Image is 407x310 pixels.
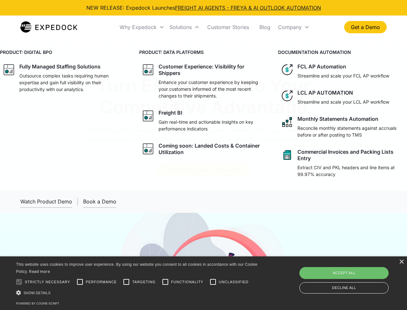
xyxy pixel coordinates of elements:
[159,109,182,116] div: Freight BI
[25,279,70,285] span: Strictly necessary
[159,79,266,99] p: Enhance your customer experience by keeping your customers informed of the most recent changes to...
[142,109,155,122] img: graph icon
[278,146,407,180] a: sheet iconCommercial Invoices and Packing Lists EntryExtract CIV and PKL headers and line items a...
[139,49,268,56] h4: PRODUCT: DATA PLATFORMS
[281,89,294,102] img: dollar icon
[120,24,157,30] div: Why Expedock
[171,279,203,285] span: Functionality
[297,98,389,105] p: Streamline and scale your LCL AP workflow
[202,16,254,38] a: Customer Stories
[3,63,15,76] img: graph icon
[139,107,268,135] a: graph iconFreight BIGain real-time and actionable insights on key performance indicators
[167,16,202,38] div: Solutions
[219,279,248,285] span: Unclassified
[175,5,321,11] a: FREIGHT AI AGENTS - FREYA & AI OUTLOOK AUTOMATION
[20,198,72,205] div: Watch Product Demo
[297,89,353,96] div: LCL AP AUTOMATION
[278,49,407,56] h4: DOCUMENTATION AUTOMATION
[254,16,276,38] a: Blog
[278,24,302,30] div: Company
[83,198,116,205] div: Book a Demo
[24,291,51,295] span: Show details
[297,164,404,178] p: Extract CIV and PKL headers and line items at 99.97% accuracy
[16,262,257,274] span: This website uses cookies to improve user experience. By using our website you consent to all coo...
[86,4,321,12] div: NEW RELEASE: Expedock Launches
[16,289,260,296] div: Show details
[278,113,407,141] a: network like iconMonthly Statements AutomationReconcile monthly statements against accruals befor...
[117,16,167,38] div: Why Expedock
[29,269,50,274] a: Read more
[170,24,192,30] div: Solutions
[139,61,268,102] a: graph iconCustomer Experience: Visibility for ShippersEnhance your customer experience by keeping...
[278,61,407,82] a: dollar iconFCL AP AutomationStreamline and scale your FCL AP workflow
[300,240,407,310] iframe: Chat Widget
[142,142,155,155] img: graph icon
[142,63,155,76] img: graph icon
[139,140,268,158] a: graph iconComing soon: Landed Costs & Container Utilization
[159,63,266,76] div: Customer Experience: Visibility for Shippers
[281,116,294,129] img: network like icon
[297,149,404,161] div: Commercial Invoices and Packing Lists Entry
[159,142,266,155] div: Coming soon: Landed Costs & Container Utilization
[86,279,117,285] span: Performance
[297,116,378,122] div: Monthly Statements Automation
[281,149,294,161] img: sheet icon
[297,125,404,138] p: Reconcile monthly statements against accruals before or after posting to TMS
[83,196,116,208] a: Book a Demo
[16,302,59,305] a: Powered by cookie-script
[20,196,72,208] a: open lightbox
[278,87,407,108] a: dollar iconLCL AP AUTOMATIONStreamline and scale your LCL AP workflow
[297,72,389,79] p: Streamline and scale your FCL AP workflow
[276,16,312,38] div: Company
[159,119,266,132] p: Gain real-time and actionable insights on key performance indicators
[20,21,77,34] a: home
[281,63,294,76] img: dollar icon
[297,63,346,70] div: FCL AP Automation
[344,21,387,33] a: Get a Demo
[20,21,77,34] img: Expedock Logo
[19,72,126,93] p: Outsource complex tasks requiring human expertise and gain full visibility on their productivity ...
[19,63,101,70] div: Fully Managed Staffing Solutions
[132,279,155,285] span: Targeting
